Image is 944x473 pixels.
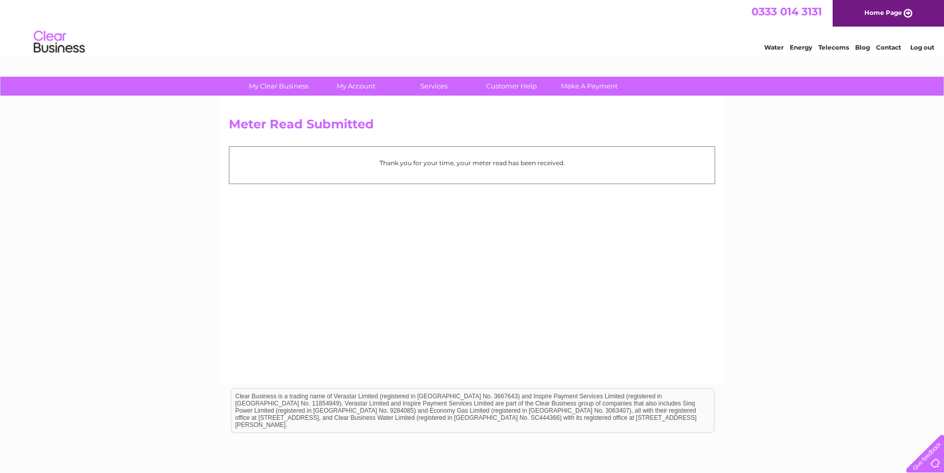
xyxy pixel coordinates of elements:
[790,43,812,51] a: Energy
[231,6,714,50] div: Clear Business is a trading name of Verastar Limited (registered in [GEOGRAPHIC_DATA] No. 3667643...
[392,77,476,96] a: Services
[751,5,822,18] a: 0333 014 3131
[855,43,870,51] a: Blog
[234,158,710,168] p: Thank you for your time, your meter read has been received.
[547,77,631,96] a: Make A Payment
[237,77,321,96] a: My Clear Business
[818,43,849,51] a: Telecoms
[764,43,784,51] a: Water
[314,77,398,96] a: My Account
[910,43,934,51] a: Log out
[229,117,715,137] h2: Meter Read Submitted
[33,27,85,58] img: logo.png
[876,43,901,51] a: Contact
[469,77,554,96] a: Customer Help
